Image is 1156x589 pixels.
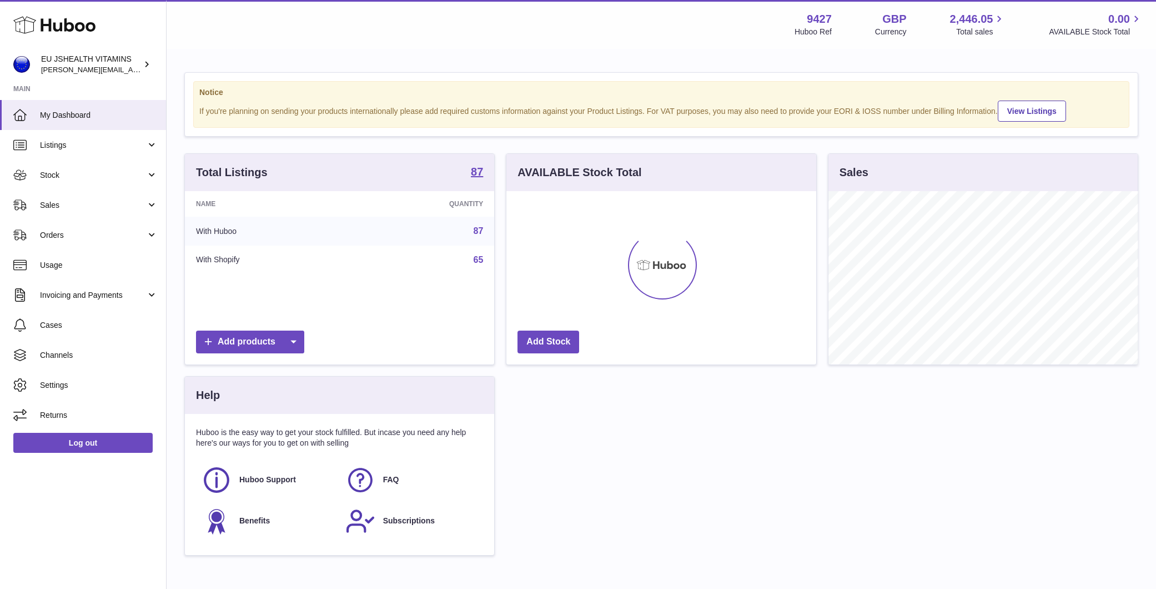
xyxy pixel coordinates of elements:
span: Sales [40,200,146,211]
a: 87 [474,226,484,236]
div: Huboo Ref [795,27,832,37]
a: 65 [474,255,484,264]
span: Benefits [239,516,270,526]
span: Settings [40,380,158,391]
strong: 87 [471,166,483,177]
strong: 9427 [807,12,832,27]
span: Subscriptions [383,516,435,526]
a: FAQ [345,465,478,495]
span: Huboo Support [239,475,296,485]
span: Listings [40,140,146,151]
span: Usage [40,260,158,271]
h3: Help [196,388,220,403]
div: Currency [875,27,907,37]
a: View Listings [998,101,1066,122]
span: My Dashboard [40,110,158,121]
strong: Notice [199,87,1123,98]
span: Returns [40,410,158,421]
span: FAQ [383,475,399,485]
div: If you're planning on sending your products internationally please add required customs informati... [199,99,1123,122]
a: Log out [13,433,153,453]
span: [PERSON_NAME][EMAIL_ADDRESS][DOMAIN_NAME] [41,65,223,74]
span: 0.00 [1108,12,1130,27]
td: With Shopify [185,246,352,274]
h3: Sales [840,165,868,180]
a: 87 [471,166,483,179]
strong: GBP [882,12,906,27]
span: Stock [40,170,146,181]
span: Cases [40,320,158,331]
a: Benefits [202,506,334,536]
a: 2,446.05 Total sales [950,12,1006,37]
span: Channels [40,350,158,361]
a: Add Stock [517,331,579,353]
th: Name [185,191,352,217]
h3: Total Listings [196,165,268,180]
span: Total sales [956,27,1006,37]
th: Quantity [352,191,495,217]
p: Huboo is the easy way to get your stock fulfilled. But incase you need any help here's our ways f... [196,427,483,448]
a: 0.00 AVAILABLE Stock Total [1049,12,1143,37]
a: Add products [196,331,304,353]
span: 2,446.05 [950,12,993,27]
div: EU JSHEALTH VITAMINS [41,54,141,75]
td: With Huboo [185,217,352,246]
span: Orders [40,230,146,241]
span: AVAILABLE Stock Total [1049,27,1143,37]
span: Invoicing and Payments [40,290,146,301]
a: Huboo Support [202,465,334,495]
img: laura@jessicasepel.com [13,56,30,73]
a: Subscriptions [345,506,478,536]
h3: AVAILABLE Stock Total [517,165,641,180]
